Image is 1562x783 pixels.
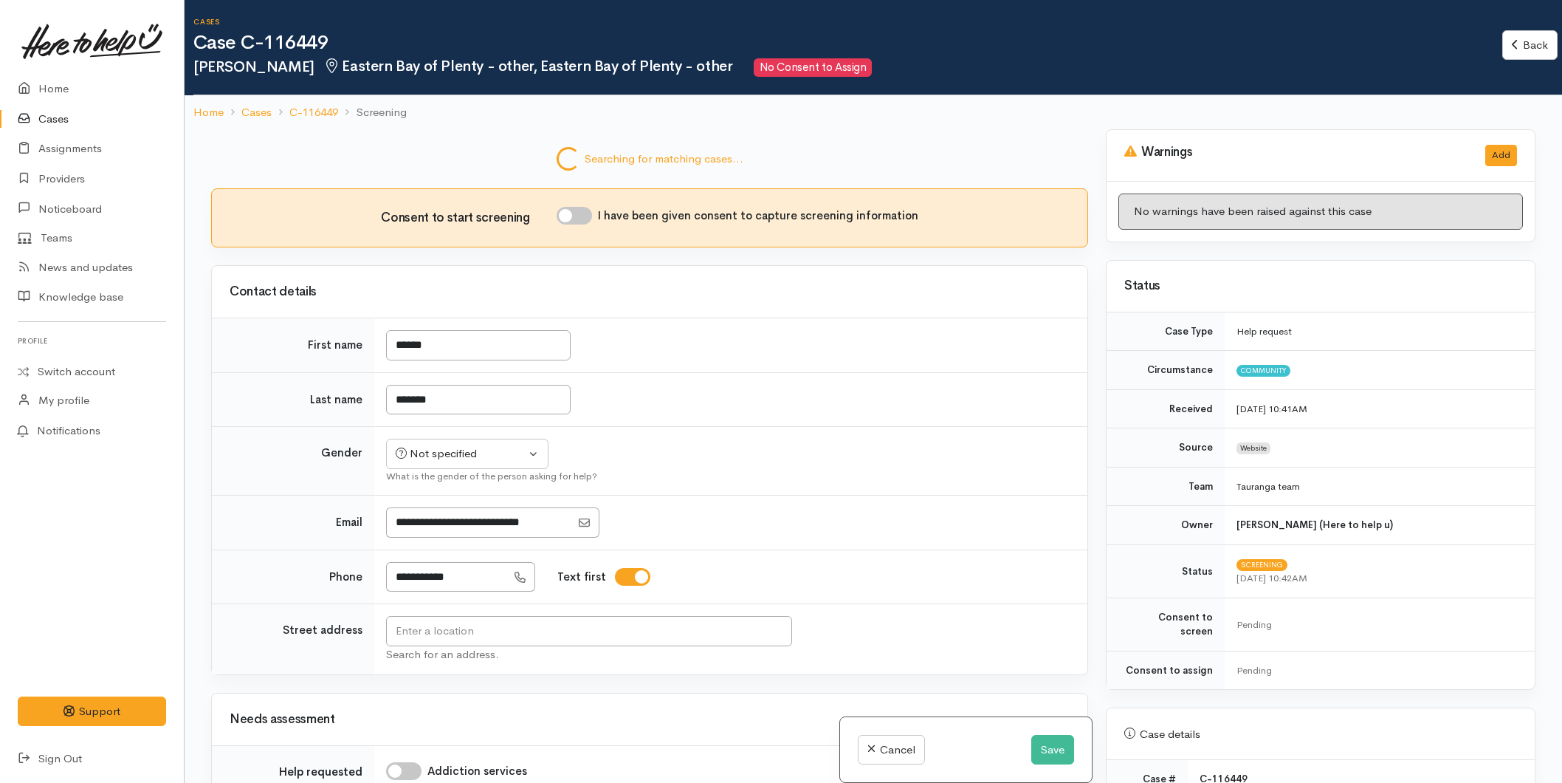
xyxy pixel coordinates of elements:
span: Eastern Bay of Plenty - other, Eastern Bay of Plenty - other [323,57,733,75]
time: [DATE] 10:41AM [1236,403,1307,415]
nav: breadcrumb [185,95,1562,130]
h3: Needs assessment [230,713,1070,727]
li: Screening [338,104,406,121]
div: No warnings have been raised against this case [1118,194,1523,230]
h3: Status [1124,279,1517,293]
span: Searching for matching cases... [585,151,743,168]
div: What is the gender of the person asking for help? [386,469,1070,484]
span: No Consent to Assign [754,58,872,77]
h1: Case C-116449 [193,33,1502,54]
td: Received [1107,389,1225,428]
div: Pending [1236,618,1517,632]
button: Add [1485,145,1517,166]
label: Addiction services [427,763,527,780]
td: Owner [1107,506,1225,545]
label: I have been given consent to capture screening information [598,208,918,225]
button: Support [18,697,166,727]
td: Help request [1225,312,1535,351]
h6: Profile [18,331,166,351]
h6: Cases [193,18,1502,26]
td: Status [1107,544,1225,598]
div: Search for an address. [386,646,1070,663]
td: Case Type [1107,312,1225,351]
div: Pending [1236,663,1517,678]
span: Screening [1236,559,1287,571]
label: Last name [310,391,362,408]
div: [DATE] 10:42AM [1236,571,1517,586]
h3: Warnings [1124,145,1468,160]
button: Not specified [386,439,548,469]
label: Text first [557,569,606,586]
label: Street address [283,622,362,639]
span: Tauranga team [1236,480,1300,493]
h3: Consent to start screening [381,211,556,225]
td: Consent to screen [1107,598,1225,651]
td: Consent to assign [1107,651,1225,689]
label: First name [308,337,362,354]
span: Website [1236,442,1270,454]
td: Circumstance [1107,351,1225,390]
div: Not specified [396,445,526,462]
a: C-116449 [289,104,338,121]
span: Community [1236,365,1290,377]
td: Source [1107,428,1225,468]
a: Cases [241,104,272,121]
td: Team [1107,467,1225,506]
a: Home [193,104,224,121]
label: Email [336,514,362,531]
b: [PERSON_NAME] (Here to help u) [1236,519,1393,531]
div: Case details [1124,726,1517,743]
label: Phone [329,569,362,586]
a: Cancel [858,735,925,765]
button: Save [1031,735,1074,765]
h3: Contact details [230,285,1070,299]
input: Enter a location [386,616,792,646]
h2: [PERSON_NAME] [193,58,1502,77]
label: Gender [321,445,362,462]
a: Back [1502,30,1558,61]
